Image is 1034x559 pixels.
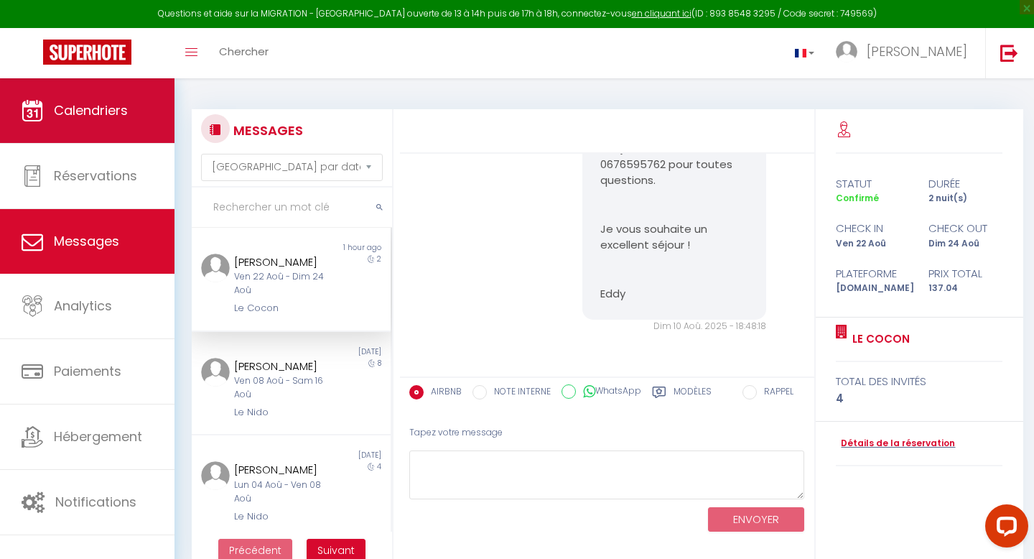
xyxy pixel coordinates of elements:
[54,167,137,185] span: Réservations
[229,543,281,558] span: Précédent
[317,543,355,558] span: Suivant
[826,220,919,237] div: check in
[377,461,381,472] span: 4
[208,28,279,78] a: Chercher
[230,114,303,147] h3: MESSAGES
[836,192,879,204] span: Confirmé
[1000,44,1018,62] img: logout
[291,242,390,254] div: 1 hour ago
[576,384,641,400] label: WhatsApp
[919,237,1012,251] div: Dim 24 Aoû
[825,28,985,78] a: ... [PERSON_NAME]
[919,175,1012,193] div: durée
[826,265,919,282] div: Plateforme
[836,390,1002,407] div: 4
[974,499,1034,559] iframe: LiveChat chat widget
[291,346,390,358] div: [DATE]
[487,385,551,401] label: NOTE INTERNE
[836,41,857,63] img: ...
[192,188,392,228] input: Rechercher un mot clé
[234,358,331,375] div: [PERSON_NAME]
[234,254,331,271] div: [PERSON_NAME]
[674,385,712,403] label: Modèles
[54,428,142,445] span: Hébergement
[54,232,119,250] span: Messages
[847,331,910,348] a: Le Cocon
[826,175,919,193] div: statut
[757,385,793,401] label: RAPPEL
[54,362,121,380] span: Paiements
[234,479,331,506] div: Lun 04 Aoû - Ven 08 Aoû
[54,101,128,119] span: Calendriers
[919,192,1012,205] div: 2 nuit(s)
[54,297,112,315] span: Analytics
[377,254,381,264] span: 2
[919,265,1012,282] div: Prix total
[291,450,390,461] div: [DATE]
[919,220,1012,237] div: check out
[836,373,1002,390] div: total des invités
[826,282,919,295] div: [DOMAIN_NAME]
[919,282,1012,295] div: 137.04
[55,493,136,511] span: Notifications
[424,385,462,401] label: AIRBNB
[836,437,955,451] a: Détails de la réservation
[582,320,765,333] div: Dim 10 Aoû. 2025 - 18:48:18
[867,42,967,60] span: [PERSON_NAME]
[43,40,131,65] img: Super Booking
[632,7,691,19] a: en cliquant ici
[409,415,805,451] div: Tapez votre message
[201,358,230,387] img: ...
[234,509,331,524] div: Le Nido
[201,254,230,282] img: ...
[234,374,331,402] div: Ven 08 Aoû - Sam 16 Aoû
[826,237,919,251] div: Ven 22 Aoû
[234,461,331,479] div: [PERSON_NAME]
[219,44,269,59] span: Chercher
[234,301,331,315] div: Le Cocon
[234,405,331,420] div: Le Nido
[708,507,804,532] button: ENVOYER
[234,270,331,297] div: Ven 22 Aoû - Dim 24 Aoû
[378,358,381,369] span: 8
[201,461,230,490] img: ...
